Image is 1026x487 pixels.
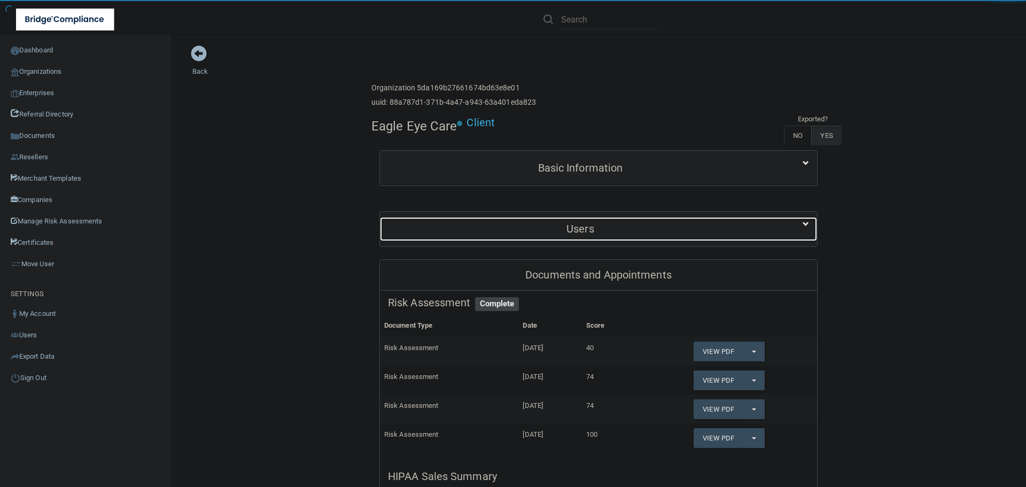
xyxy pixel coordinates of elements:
a: Back [192,55,208,75]
span: Complete [475,297,519,311]
h6: Organization 5da169b27661674bd63e8e01 [371,84,536,92]
img: ic_reseller.de258add.png [11,153,19,161]
h4: Eagle Eye Care [371,119,457,133]
td: [DATE] [518,423,581,452]
td: Risk Assessment [380,423,518,452]
a: Users [388,217,809,241]
a: View PDF [694,399,743,419]
a: View PDF [694,370,743,390]
h6: uuid: 88a787d1-371b-4a47-a943-63a401eda823 [371,98,536,106]
td: 74 [582,366,642,395]
img: ic_power_dark.7ecde6b1.png [11,373,20,383]
a: View PDF [694,342,743,361]
td: Exported? [784,113,842,126]
th: Score [582,315,642,337]
img: ic_dashboard_dark.d01f4a41.png [11,47,19,55]
label: NO [784,126,811,145]
td: [DATE] [518,366,581,395]
h5: Users [388,223,773,235]
img: ic_user_dark.df1a06c3.png [11,310,19,318]
img: icon-export.b9366987.png [11,352,19,361]
th: Document Type [380,315,518,337]
td: [DATE] [518,395,581,423]
img: enterprise.0d942306.png [11,90,19,97]
td: 40 [582,337,642,366]
label: YES [811,126,841,145]
img: icon-users.e205127d.png [11,331,19,339]
h5: Risk Assessment [388,297,809,308]
a: Basic Information [388,156,809,180]
img: ic-search.3b580494.png [543,14,553,24]
input: Search [561,10,659,29]
td: 100 [582,423,642,452]
td: 74 [582,395,642,423]
td: [DATE] [518,337,581,366]
label: SETTINGS [11,288,44,300]
p: Client [467,113,495,133]
h5: Basic Information [388,162,773,174]
div: Documents and Appointments [380,260,817,291]
img: organization-icon.f8decf85.png [11,68,19,76]
td: Risk Assessment [380,337,518,366]
a: View PDF [694,428,743,448]
td: Risk Assessment [380,395,518,423]
th: Date [518,315,581,337]
h5: HIPAA Sales Summary [388,470,809,482]
img: bridge_compliance_login_screen.278c3ca4.svg [16,9,114,30]
td: Risk Assessment [380,366,518,395]
img: briefcase.64adab9b.png [11,259,21,269]
img: icon-documents.8dae5593.png [11,132,19,141]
